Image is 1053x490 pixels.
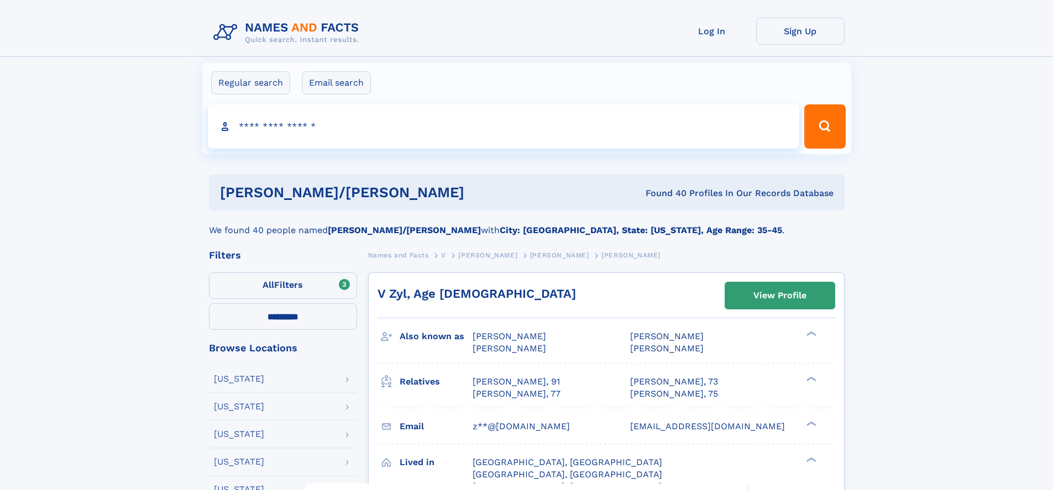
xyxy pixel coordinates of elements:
div: [US_STATE] [214,375,264,383]
span: [PERSON_NAME] [630,343,704,354]
label: Regular search [211,71,290,94]
div: ❯ [804,456,817,463]
div: ❯ [804,375,817,382]
div: We found 40 people named with . [209,210,845,237]
h1: [PERSON_NAME]/[PERSON_NAME] [220,186,555,199]
h3: Lived in [400,453,473,472]
a: View Profile [725,282,835,309]
a: [PERSON_NAME] [530,248,589,262]
a: [PERSON_NAME], 91 [473,376,560,388]
span: [PERSON_NAME] [473,343,546,354]
div: Found 40 Profiles In Our Records Database [555,187,834,199]
span: [PERSON_NAME] [530,251,589,259]
a: [PERSON_NAME], 77 [473,388,560,400]
a: [PERSON_NAME] [458,248,517,262]
label: Email search [302,71,371,94]
div: [US_STATE] [214,402,264,411]
span: [PERSON_NAME] [473,331,546,341]
a: Names and Facts [368,248,429,262]
button: Search Button [804,104,845,149]
a: Log In [668,18,756,45]
div: [US_STATE] [214,430,264,439]
div: Browse Locations [209,343,357,353]
div: Filters [209,250,357,260]
div: View Profile [753,283,806,308]
input: search input [208,104,800,149]
a: V Zyl, Age [DEMOGRAPHIC_DATA] [378,287,576,301]
a: [PERSON_NAME], 73 [630,376,718,388]
div: [US_STATE] [214,457,264,466]
span: V [441,251,446,259]
img: Logo Names and Facts [209,18,368,48]
a: Sign Up [756,18,845,45]
div: ❯ [804,420,817,427]
span: [PERSON_NAME] [601,251,661,259]
h3: Also known as [400,327,473,346]
a: [PERSON_NAME], 75 [630,388,718,400]
h3: Email [400,417,473,436]
b: City: [GEOGRAPHIC_DATA], State: [US_STATE], Age Range: 35-45 [500,225,782,235]
span: [PERSON_NAME] [458,251,517,259]
div: ❯ [804,330,817,338]
span: [EMAIL_ADDRESS][DOMAIN_NAME] [630,421,785,431]
span: [GEOGRAPHIC_DATA], [GEOGRAPHIC_DATA] [473,469,662,480]
span: [GEOGRAPHIC_DATA], [GEOGRAPHIC_DATA] [473,457,662,467]
span: z**@[DOMAIN_NAME] [473,421,570,431]
label: Filters [209,272,357,299]
a: V [441,248,446,262]
span: [PERSON_NAME] [630,331,704,341]
b: [PERSON_NAME]/[PERSON_NAME] [328,225,481,235]
span: All [263,280,274,290]
h3: Relatives [400,372,473,391]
